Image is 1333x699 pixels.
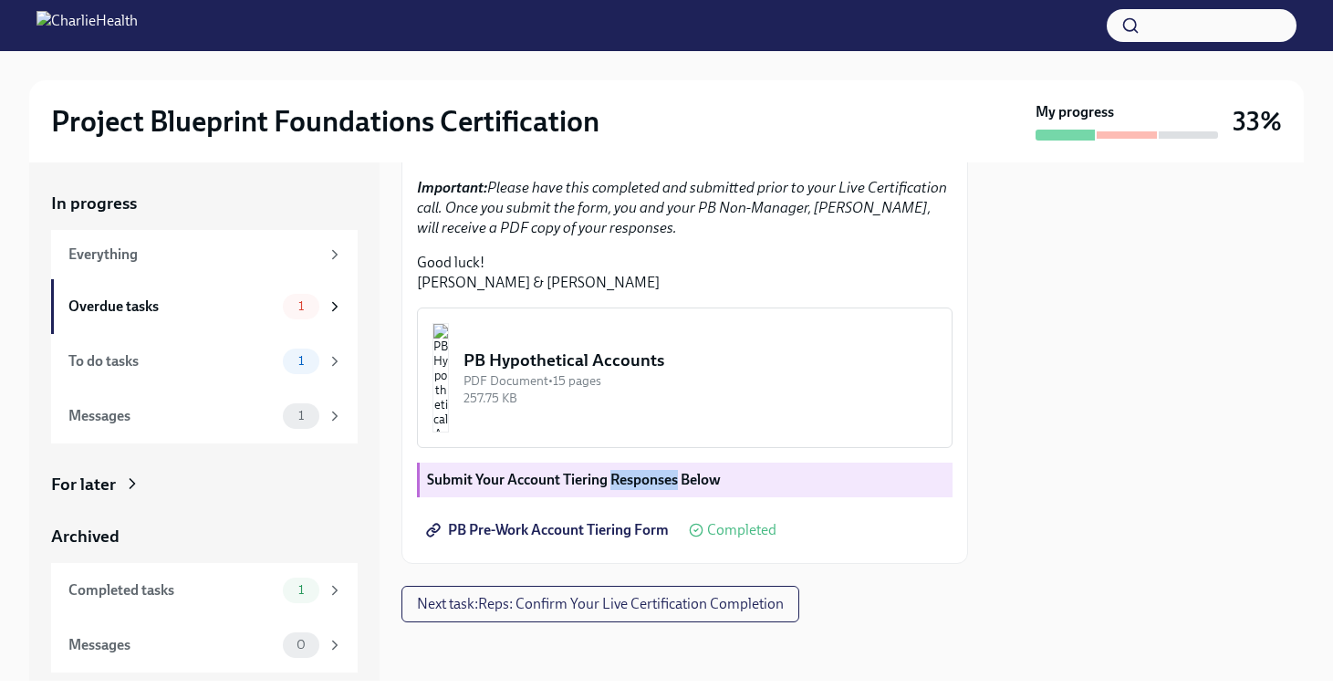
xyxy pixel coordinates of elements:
[463,349,937,372] div: PB Hypothetical Accounts
[51,563,358,618] a: Completed tasks1
[287,354,315,368] span: 1
[51,230,358,279] a: Everything
[427,471,721,488] strong: Submit Your Account Tiering Responses Below
[287,299,315,313] span: 1
[68,406,276,426] div: Messages
[68,580,276,600] div: Completed tasks
[68,351,276,371] div: To do tasks
[463,372,937,390] div: PDF Document • 15 pages
[463,390,937,407] div: 257.75 KB
[1233,105,1282,138] h3: 33%
[417,179,487,196] strong: Important:
[432,323,449,433] img: PB Hypothetical Accounts
[1036,102,1114,122] strong: My progress
[51,192,358,215] a: In progress
[51,279,358,334] a: Overdue tasks1
[51,103,599,140] h2: Project Blueprint Foundations Certification
[707,523,776,537] span: Completed
[51,525,358,548] a: Archived
[51,618,358,673] a: Messages0
[417,253,953,293] p: Good luck! [PERSON_NAME] & [PERSON_NAME]
[287,409,315,423] span: 1
[430,521,669,539] span: PB Pre-Work Account Tiering Form
[51,473,116,496] div: For later
[417,308,953,448] button: PB Hypothetical AccountsPDF Document•15 pages257.75 KB
[417,595,784,613] span: Next task : Reps: Confirm Your Live Certification Completion
[286,638,317,652] span: 0
[51,473,358,496] a: For later
[417,179,947,236] em: Please have this completed and submitted prior to your Live Certification call. Once you submit t...
[36,11,138,40] img: CharlieHealth
[287,583,315,597] span: 1
[68,635,276,655] div: Messages
[51,334,358,389] a: To do tasks1
[401,586,799,622] button: Next task:Reps: Confirm Your Live Certification Completion
[51,389,358,443] a: Messages1
[68,297,276,317] div: Overdue tasks
[417,512,682,548] a: PB Pre-Work Account Tiering Form
[68,245,319,265] div: Everything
